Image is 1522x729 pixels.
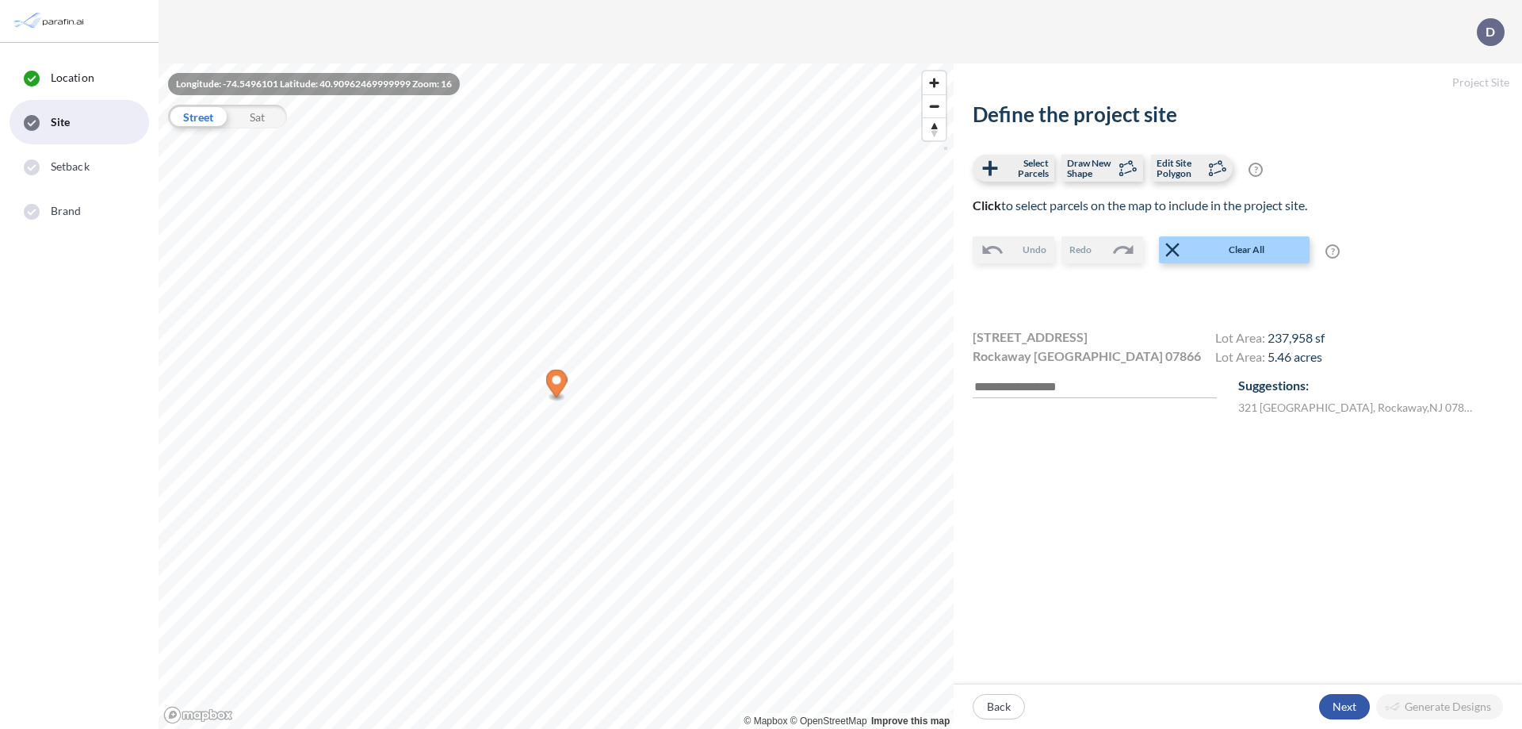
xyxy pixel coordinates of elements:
[51,114,70,130] span: Site
[1157,158,1203,178] span: Edit Site Polygon
[1486,25,1495,39] p: D
[1215,330,1325,349] h4: Lot Area:
[1249,163,1263,177] span: ?
[954,63,1522,102] h5: Project Site
[973,102,1503,127] h2: Define the project site
[1061,236,1143,263] button: Redo
[163,706,233,724] a: Mapbox homepage
[973,328,1088,347] span: [STREET_ADDRESS]
[973,198,1307,213] span: to select parcels on the map to include in the project site.
[790,716,867,727] a: OpenStreetMap
[987,699,1011,715] p: Back
[1069,243,1092,257] span: Redo
[12,6,89,36] img: Parafin
[51,159,90,175] span: Setback
[1002,158,1049,178] span: Select Parcels
[1067,158,1114,178] span: Draw New Shape
[228,105,287,129] div: Sat
[1268,330,1325,345] span: 237,958 sf
[923,95,946,117] span: Zoom out
[973,694,1025,719] button: Back
[546,370,568,402] div: Map marker
[168,73,460,95] div: Longitude: -74.5496101 Latitude: 40.90962469999999 Zoom: 16
[1238,399,1477,416] label: 321 [GEOGRAPHIC_DATA] , Rockaway , NJ 07866 , US
[973,236,1054,263] button: Undo
[923,118,946,140] span: Reset bearing to north
[1184,243,1308,257] span: Clear All
[1159,236,1310,263] button: Clear All
[923,117,946,140] button: Reset bearing to north
[168,105,228,129] div: Street
[51,203,82,219] span: Brand
[1268,349,1322,364] span: 5.46 acres
[973,347,1201,366] span: Rockaway [GEOGRAPHIC_DATA] 07866
[923,94,946,117] button: Zoom out
[871,716,950,727] a: Improve this map
[973,198,1001,213] b: Click
[51,70,94,86] span: Location
[1319,694,1370,719] button: Next
[1238,376,1503,395] p: Suggestions:
[744,716,788,727] a: Mapbox
[1325,244,1340,259] span: ?
[1215,349,1325,368] h4: Lot Area:
[1023,243,1046,257] span: Undo
[923,71,946,94] button: Zoom in
[159,63,954,729] canvas: Map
